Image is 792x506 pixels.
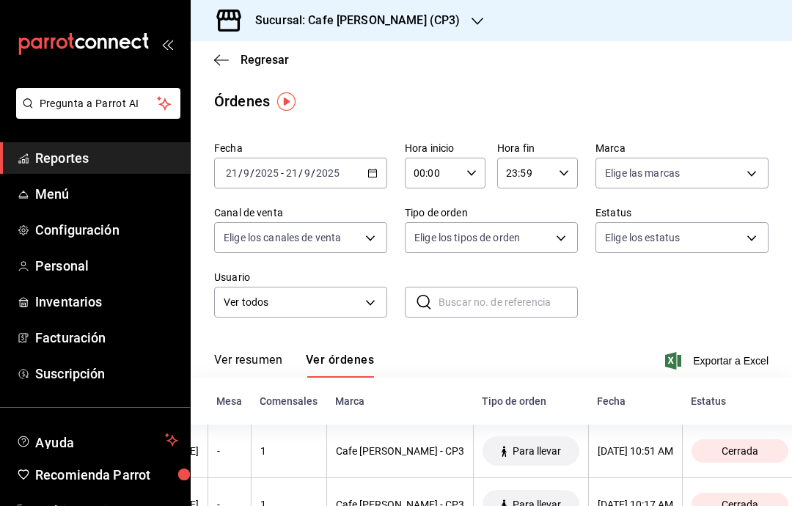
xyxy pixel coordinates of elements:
[298,167,303,179] span: /
[336,445,464,457] div: Cafe [PERSON_NAME] - CP3
[260,395,318,407] div: Comensales
[405,208,578,218] label: Tipo de orden
[40,96,158,111] span: Pregunta a Parrot AI
[414,230,520,245] span: Elige los tipos de orden
[405,143,485,153] label: Hora inicio
[716,445,764,457] span: Cerrada
[35,292,178,312] span: Inventarios
[161,38,173,50] button: open_drawer_menu
[214,90,270,112] div: Órdenes
[224,230,341,245] span: Elige los canales de venta
[238,167,243,179] span: /
[217,445,242,457] div: -
[214,53,289,67] button: Regresar
[311,167,315,179] span: /
[35,220,178,240] span: Configuración
[214,353,374,378] div: navigation tabs
[225,167,238,179] input: --
[241,53,289,67] span: Regresar
[605,166,680,180] span: Elige las marcas
[260,445,318,457] div: 1
[243,167,250,179] input: --
[35,184,178,204] span: Menú
[214,353,282,378] button: Ver resumen
[304,167,311,179] input: --
[35,465,178,485] span: Recomienda Parrot
[214,272,387,282] label: Usuario
[605,230,680,245] span: Elige los estatus
[214,208,387,218] label: Canal de venta
[254,167,279,179] input: ----
[277,92,296,111] img: Tooltip marker
[10,106,180,122] a: Pregunta a Parrot AI
[597,395,673,407] div: Fecha
[598,445,673,457] div: [DATE] 10:51 AM
[285,167,298,179] input: --
[595,143,769,153] label: Marca
[35,364,178,384] span: Suscripción
[335,395,464,407] div: Marca
[16,88,180,119] button: Pregunta a Parrot AI
[216,395,242,407] div: Mesa
[595,208,769,218] label: Estatus
[35,431,159,449] span: Ayuda
[507,445,567,457] span: Para llevar
[315,167,340,179] input: ----
[439,287,578,317] input: Buscar no. de referencia
[281,167,284,179] span: -
[306,353,374,378] button: Ver órdenes
[243,12,460,29] h3: Sucursal: Cafe [PERSON_NAME] (CP3)
[224,295,360,310] span: Ver todos
[35,328,178,348] span: Facturación
[691,395,788,407] div: Estatus
[668,352,769,370] button: Exportar a Excel
[35,148,178,168] span: Reportes
[250,167,254,179] span: /
[497,143,578,153] label: Hora fin
[482,395,579,407] div: Tipo de orden
[35,256,178,276] span: Personal
[214,143,387,153] label: Fecha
